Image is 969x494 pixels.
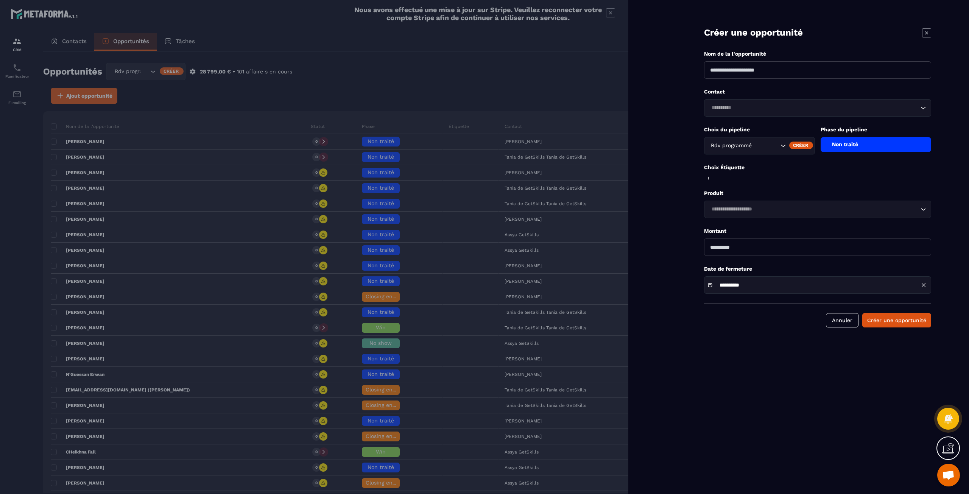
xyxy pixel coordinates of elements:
[789,142,813,149] div: Créer
[704,164,931,171] p: Choix Étiquette
[704,190,931,197] p: Produit
[704,50,931,58] p: Nom de la l'opportunité
[704,126,815,133] p: Choix du pipeline
[704,88,931,95] p: Contact
[704,137,815,154] div: Search for option
[753,142,779,150] input: Search for option
[709,205,919,213] input: Search for option
[709,142,753,150] span: Rdv programmé
[704,26,803,39] p: Créer une opportunité
[826,313,858,327] button: Annuler
[709,104,919,112] input: Search for option
[821,126,932,133] p: Phase du pipeline
[704,99,931,117] div: Search for option
[704,265,931,273] p: Date de fermeture
[704,228,931,235] p: Montant
[862,313,931,327] button: Créer une opportunité
[704,201,931,218] div: Search for option
[937,464,960,486] a: Ouvrir le chat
